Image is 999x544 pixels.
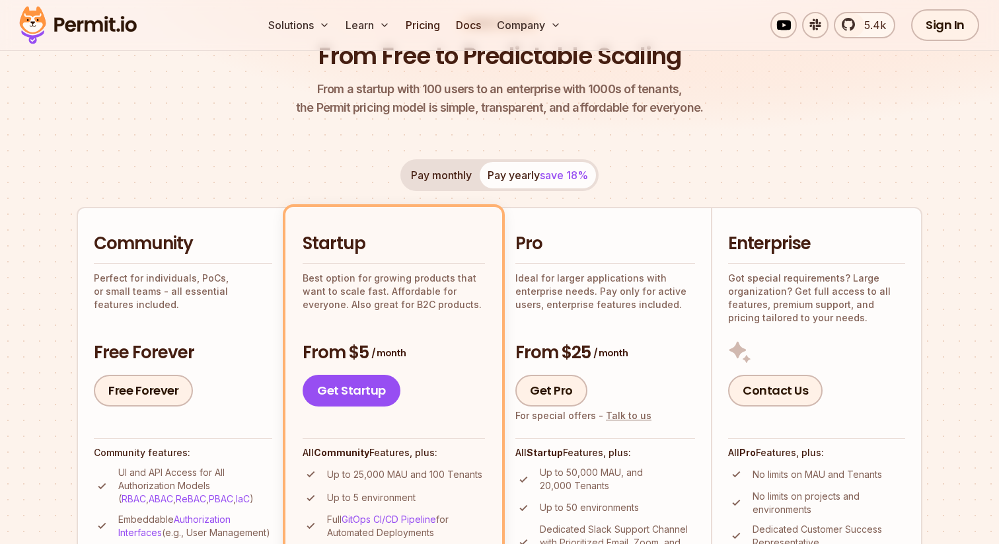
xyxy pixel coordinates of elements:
[515,446,695,459] h4: All Features, plus:
[527,447,563,458] strong: Startup
[263,12,335,38] button: Solutions
[303,272,485,311] p: Best option for growing products that want to scale fast. Affordable for everyone. Also great for...
[911,9,979,41] a: Sign In
[728,375,823,407] a: Contact Us
[303,446,485,459] h4: All Features, plus:
[400,12,445,38] a: Pricing
[403,162,480,188] button: Pay monthly
[94,446,272,459] h4: Community features:
[314,447,369,458] strong: Community
[515,375,587,407] a: Get Pro
[94,375,193,407] a: Free Forever
[94,232,272,256] h2: Community
[515,409,651,422] div: For special offers -
[94,341,272,365] h3: Free Forever
[318,40,681,73] h1: From Free to Predictable Scaling
[342,514,436,525] a: GitOps CI/CD Pipeline
[303,232,485,256] h2: Startup
[327,513,485,539] p: Full for Automated Deployments
[739,447,756,458] strong: Pro
[593,346,628,360] span: / month
[303,341,485,365] h3: From $5
[728,232,905,256] h2: Enterprise
[13,3,143,48] img: Permit logo
[451,12,486,38] a: Docs
[236,493,250,504] a: IaC
[327,468,482,481] p: Up to 25,000 MAU and 100 Tenants
[515,272,695,311] p: Ideal for larger applications with enterprise needs. Pay only for active users, enterprise featur...
[540,466,695,492] p: Up to 50,000 MAU, and 20,000 Tenants
[492,12,566,38] button: Company
[834,12,895,38] a: 5.4k
[340,12,395,38] button: Learn
[118,513,272,539] p: Embeddable (e.g., User Management)
[728,446,905,459] h4: All Features, plus:
[176,493,206,504] a: ReBAC
[515,341,695,365] h3: From $25
[606,410,651,421] a: Talk to us
[327,491,416,504] p: Up to 5 environment
[122,493,146,504] a: RBAC
[728,272,905,325] p: Got special requirements? Large organization? Get full access to all features, premium support, a...
[296,80,703,117] p: the Permit pricing model is simple, transparent, and affordable for everyone.
[303,375,400,407] a: Get Startup
[515,232,695,256] h2: Pro
[856,17,886,33] span: 5.4k
[209,493,233,504] a: PBAC
[149,493,173,504] a: ABAC
[371,346,406,360] span: / month
[94,272,272,311] p: Perfect for individuals, PoCs, or small teams - all essential features included.
[753,490,905,516] p: No limits on projects and environments
[118,514,231,538] a: Authorization Interfaces
[753,468,882,481] p: No limits on MAU and Tenants
[540,501,639,514] p: Up to 50 environments
[296,80,703,98] span: From a startup with 100 users to an enterprise with 1000s of tenants,
[118,466,272,506] p: UI and API Access for All Authorization Models ( , , , , )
